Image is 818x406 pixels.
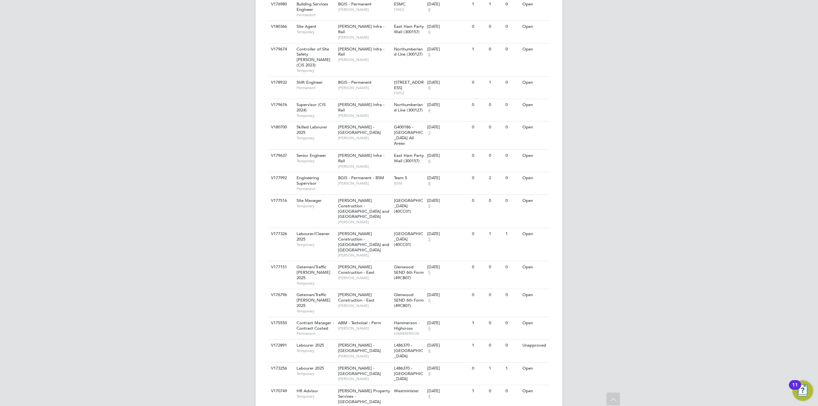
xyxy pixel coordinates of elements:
div: 0 [470,261,487,273]
span: 5 [427,237,431,242]
span: Skilled Labourer 2025 [297,124,327,135]
div: [DATE] [427,320,469,326]
span: L486370 - [GEOGRAPHIC_DATA] [394,342,423,359]
span: [PERSON_NAME] Infra - Rail [338,102,384,113]
div: [DATE] [427,292,469,298]
div: 0 [487,121,504,133]
div: 0 [487,289,504,301]
span: [PERSON_NAME] [338,135,391,141]
span: Supervisor (CIS 2024) [297,102,326,113]
span: Westminister [394,388,419,394]
div: 0 [470,363,487,374]
div: 0 [504,43,521,55]
span: [PERSON_NAME] [338,181,391,186]
span: 5 [427,270,431,275]
div: 0 [487,195,504,207]
span: [PERSON_NAME] [338,326,391,331]
div: Open [521,172,549,184]
div: 0 [504,150,521,162]
div: V180700 [269,121,292,133]
span: 4 [427,348,431,354]
span: 6 [427,326,431,331]
span: Temporary [297,203,335,209]
div: 0 [504,99,521,111]
div: Open [521,363,549,374]
div: 0 [487,150,504,162]
div: 0 [470,21,487,33]
div: 0 [487,21,504,33]
span: G400186 - [GEOGRAPHIC_DATA] All Areas [394,124,423,146]
div: [DATE] [427,125,469,130]
span: Permanent [297,12,335,18]
span: [PERSON_NAME] Infra - Rail [338,46,384,57]
span: 6 [427,29,431,35]
div: V177151 [269,261,292,273]
span: 3 [427,130,431,135]
span: [PERSON_NAME] Construction - [GEOGRAPHIC_DATA] and [GEOGRAPHIC_DATA] [338,198,389,219]
span: 5 [427,298,431,303]
div: Open [521,121,549,133]
div: 0 [504,21,521,33]
span: Temporary [297,309,335,314]
span: [PERSON_NAME] - [GEOGRAPHIC_DATA] [338,342,381,353]
span: Gateman/Traffic [PERSON_NAME] 2025 [297,292,330,308]
span: [PERSON_NAME] [338,7,391,12]
div: Open [521,261,549,273]
div: 0 [470,77,487,88]
span: Labourer 2025 [297,365,324,371]
span: ESMC [394,1,405,7]
div: [DATE] [427,198,469,203]
span: Engineering Supervisor [297,175,319,186]
div: 1 [487,228,504,240]
span: 8 [427,181,431,186]
div: Unapproved [521,340,549,351]
span: [PERSON_NAME] [338,275,391,280]
div: [DATE] [427,102,469,108]
span: Controller of Site Safety [PERSON_NAME] (CIS 2023) [297,46,330,68]
div: V179674 [269,43,292,55]
div: [DATE] [427,264,469,270]
span: Temporary [297,281,335,286]
span: [PERSON_NAME] [338,303,391,308]
div: 0 [487,99,504,111]
div: 1 [504,228,521,240]
span: East Ham Party Wall (300157) [394,24,424,34]
span: 4 [427,394,431,399]
div: [DATE] [427,80,469,85]
div: [DATE] [427,175,469,181]
span: Team 5 [394,175,407,180]
span: East Ham Party Wall (300157) [394,153,424,164]
div: V176796 [269,289,292,301]
span: Temporary [297,29,335,34]
div: 0 [504,121,521,133]
span: Contract Manager - Contract Costed [297,320,334,331]
span: Temporary [297,371,335,376]
span: FMS2 [394,90,424,96]
div: V178932 [269,77,292,88]
span: Northumberland Line (300127) [394,46,423,57]
div: 1 [470,385,487,397]
span: [PERSON_NAME] - [GEOGRAPHIC_DATA] [338,365,381,376]
div: 0 [504,340,521,351]
div: V177516 [269,195,292,207]
div: 0 [504,195,521,207]
div: V173256 [269,363,292,374]
span: [GEOGRAPHIC_DATA] (40CC01) [394,198,423,214]
span: [PERSON_NAME] [338,57,391,62]
div: 1 [487,363,504,374]
span: Temporary [297,158,335,164]
div: V179637 [269,150,292,162]
span: BGIS - Permanent [338,1,372,7]
span: 6 [427,52,431,57]
div: 2 [487,172,504,184]
span: Labourer 2025 [297,342,324,348]
span: 4 [427,371,431,377]
div: 1 [470,43,487,55]
span: Permanent [297,331,335,336]
span: FMS2 [394,7,424,12]
div: Open [521,195,549,207]
div: V175550 [269,317,292,329]
span: Glenwood SEND 6th Form (49CB07) [394,292,424,308]
div: Open [521,21,549,33]
span: Temporary [297,242,335,247]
